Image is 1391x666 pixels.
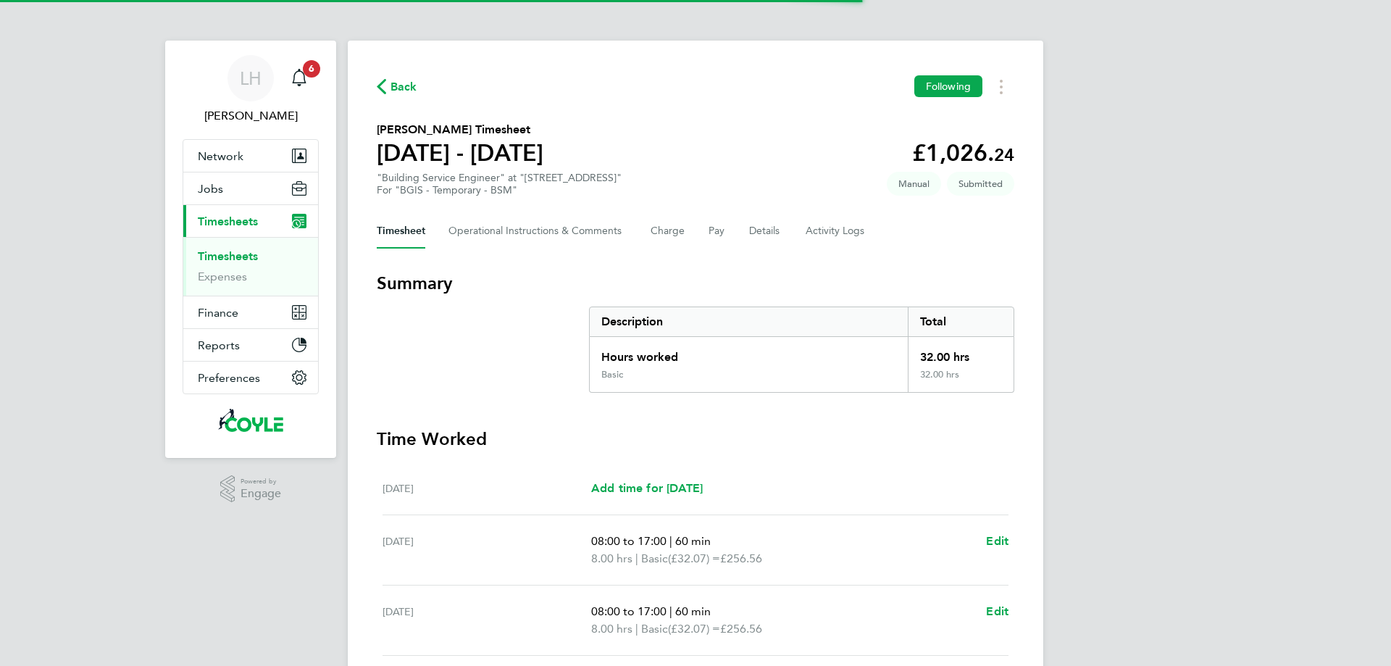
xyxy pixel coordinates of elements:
[377,172,622,196] div: "Building Service Engineer" at "[STREET_ADDRESS]"
[241,475,281,488] span: Powered by
[806,214,866,249] button: Activity Logs
[591,534,667,548] span: 08:00 to 17:00
[198,270,247,283] a: Expenses
[183,296,318,328] button: Finance
[377,78,417,96] button: Back
[669,604,672,618] span: |
[591,551,632,565] span: 8.00 hrs
[926,80,971,93] span: Following
[240,69,262,88] span: LH
[183,409,319,432] a: Go to home page
[988,75,1014,98] button: Timesheets Menu
[947,172,1014,196] span: This timesheet is Submitted.
[720,551,762,565] span: £256.56
[198,149,243,163] span: Network
[165,41,336,458] nav: Main navigation
[986,534,1008,548] span: Edit
[668,622,720,636] span: (£32.07) =
[183,362,318,394] button: Preferences
[675,534,711,548] span: 60 min
[986,603,1008,620] a: Edit
[183,237,318,296] div: Timesheets
[591,604,667,618] span: 08:00 to 17:00
[668,551,720,565] span: (£32.07) =
[641,550,668,567] span: Basic
[591,480,703,497] a: Add time for [DATE]
[908,369,1014,392] div: 32.00 hrs
[749,214,782,249] button: Details
[709,214,726,249] button: Pay
[218,409,283,432] img: coyles-logo-retina.png
[669,534,672,548] span: |
[994,144,1014,165] span: 24
[383,480,591,497] div: [DATE]
[651,214,685,249] button: Charge
[183,55,319,125] a: LH[PERSON_NAME]
[377,214,425,249] button: Timesheet
[241,488,281,500] span: Engage
[198,338,240,352] span: Reports
[675,604,711,618] span: 60 min
[986,604,1008,618] span: Edit
[448,214,627,249] button: Operational Instructions & Comments
[377,272,1014,295] h3: Summary
[183,140,318,172] button: Network
[635,551,638,565] span: |
[198,306,238,320] span: Finance
[887,172,941,196] span: This timesheet was manually created.
[183,329,318,361] button: Reports
[285,55,314,101] a: 6
[601,369,623,380] div: Basic
[183,205,318,237] button: Timesheets
[720,622,762,636] span: £256.56
[377,138,543,167] h1: [DATE] - [DATE]
[912,139,1014,167] app-decimal: £1,026.
[220,475,282,503] a: Powered byEngage
[914,75,982,97] button: Following
[383,533,591,567] div: [DATE]
[641,620,668,638] span: Basic
[986,533,1008,550] a: Edit
[390,78,417,96] span: Back
[589,307,1014,393] div: Summary
[198,371,260,385] span: Preferences
[183,107,319,125] span: Liam Hargate
[198,182,223,196] span: Jobs
[198,215,258,228] span: Timesheets
[303,60,320,78] span: 6
[908,337,1014,369] div: 32.00 hrs
[383,603,591,638] div: [DATE]
[183,172,318,204] button: Jobs
[377,184,622,196] div: For "BGIS - Temporary - BSM"
[590,337,908,369] div: Hours worked
[590,307,908,336] div: Description
[377,428,1014,451] h3: Time Worked
[591,622,632,636] span: 8.00 hrs
[377,121,543,138] h2: [PERSON_NAME] Timesheet
[635,622,638,636] span: |
[198,249,258,263] a: Timesheets
[908,307,1014,336] div: Total
[591,481,703,495] span: Add time for [DATE]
